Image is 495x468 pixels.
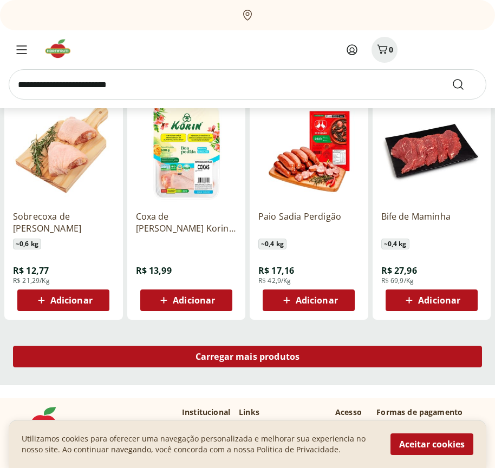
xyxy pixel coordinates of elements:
span: ~ 0,4 kg [258,239,286,249]
span: R$ 69,9/Kg [381,276,414,285]
span: 0 [389,44,393,55]
img: Paio Sadia Perdigão [258,101,360,202]
button: Adicionar [263,289,355,311]
a: Carregar mais produtos [13,346,482,372]
p: Utilizamos cookies para oferecer uma navegação personalizada e melhorar sua experiencia no nosso ... [22,433,377,455]
img: Hortifruti [22,407,76,439]
button: Carrinho [372,37,398,63]
img: Bife de Maminha [381,101,483,202]
span: ~ 0,4 kg [381,239,409,249]
button: Adicionar [140,289,232,311]
span: R$ 27,96 [381,265,417,276]
a: Paio Sadia Perdigão [258,210,360,234]
a: Bife de Maminha [381,210,483,234]
span: R$ 42,9/Kg [258,276,291,285]
p: Links [DEMOGRAPHIC_DATA] [239,407,327,429]
a: Coxa de [PERSON_NAME] Korin 600g [136,210,237,234]
img: Coxa de Frango Congelada Korin 600g [136,101,237,202]
p: Acesso [335,407,362,418]
span: Adicionar [173,296,215,305]
span: Adicionar [296,296,338,305]
span: R$ 17,16 [258,265,294,276]
button: Adicionar [386,289,478,311]
input: search [9,69,486,100]
p: Institucional [182,407,230,418]
button: Menu [9,37,35,63]
img: Sobrecoxa de Frango Resfriada [13,101,114,202]
img: Hortifruti [43,38,80,60]
span: R$ 21,29/Kg [13,276,50,285]
button: Aceitar cookies [390,433,473,455]
button: Submit Search [452,78,478,91]
span: R$ 12,77 [13,265,49,276]
span: Carregar mais produtos [196,352,300,361]
button: Adicionar [17,289,109,311]
span: Adicionar [50,296,93,305]
span: ~ 0,6 kg [13,239,41,249]
a: Sobrecoxa de [PERSON_NAME] [13,210,114,234]
span: R$ 13,99 [136,265,172,276]
p: Formas de pagamento [376,407,473,418]
span: Adicionar [418,296,460,305]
